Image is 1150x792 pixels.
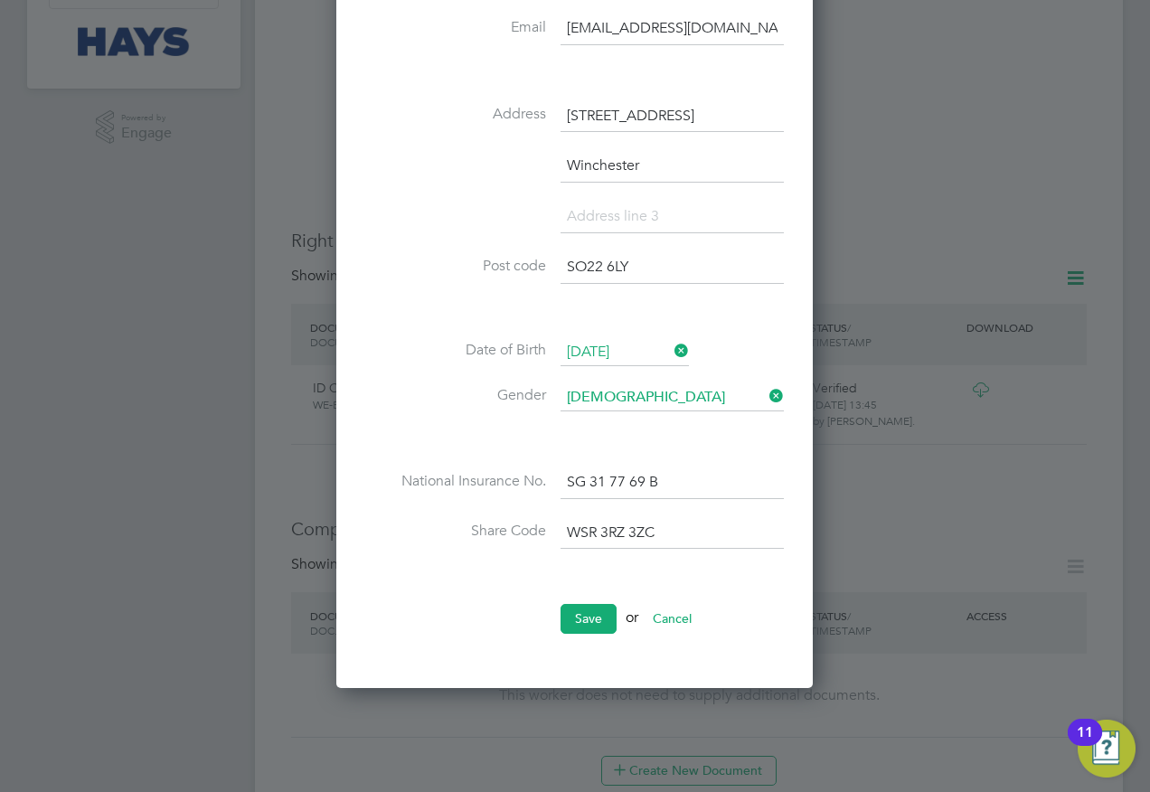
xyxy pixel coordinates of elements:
input: Address line 1 [561,100,784,133]
label: Email [365,18,546,37]
label: Share Code [365,522,546,541]
input: Address line 2 [561,150,784,183]
label: Gender [365,386,546,405]
label: Post code [365,257,546,276]
button: Cancel [638,604,706,633]
label: Date of Birth [365,341,546,360]
input: Select one [561,339,689,366]
button: Open Resource Center, 11 new notifications [1078,720,1136,778]
input: Select one [561,384,784,411]
li: or [365,604,784,651]
button: Save [561,604,617,633]
label: Address [365,105,546,124]
label: National Insurance No. [365,472,546,491]
div: 11 [1077,732,1093,756]
input: Address line 3 [561,201,784,233]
